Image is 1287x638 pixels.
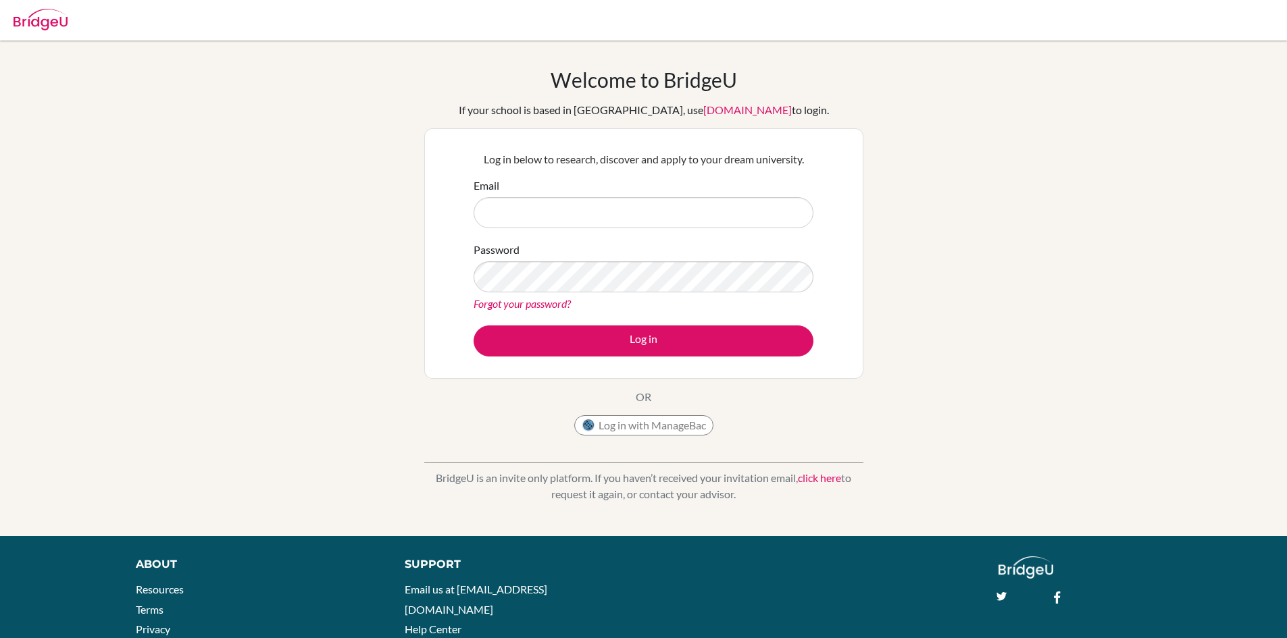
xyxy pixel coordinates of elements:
a: Privacy [136,622,170,635]
p: BridgeU is an invite only platform. If you haven’t received your invitation email, to request it ... [424,470,863,502]
a: Help Center [405,622,461,635]
label: Email [474,178,499,194]
div: Support [405,556,628,573]
a: click here [798,471,841,484]
img: Bridge-U [14,9,68,30]
img: logo_white@2x-f4f0deed5e89b7ecb1c2cc34c3e3d731f90f0f143d5ea2071677605dd97b5244.png [999,556,1053,579]
a: Terms [136,603,163,616]
h1: Welcome to BridgeU [551,68,737,92]
label: Password [474,242,520,258]
div: About [136,556,374,573]
a: Email us at [EMAIL_ADDRESS][DOMAIN_NAME] [405,583,547,616]
button: Log in with ManageBac [574,415,713,435]
p: OR [636,389,651,405]
div: If your school is based in [GEOGRAPHIC_DATA], use to login. [459,102,829,118]
a: [DOMAIN_NAME] [703,103,792,116]
a: Resources [136,583,184,595]
button: Log in [474,325,813,356]
a: Forgot your password? [474,297,571,310]
p: Log in below to research, discover and apply to your dream university. [474,151,813,167]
